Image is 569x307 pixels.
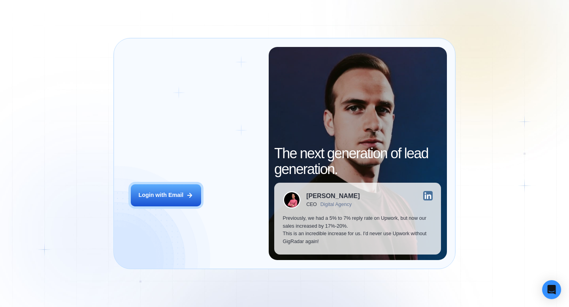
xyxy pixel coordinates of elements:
[274,146,441,177] h2: The next generation of lead generation.
[320,202,352,207] div: Digital Agency
[542,280,561,299] div: Open Intercom Messenger
[283,215,433,246] p: Previously, we had a 5% to 7% reply rate on Upwork, but now our sales increased by 17%-20%. This ...
[138,191,183,199] div: Login with Email
[306,193,360,199] div: [PERSON_NAME]
[306,202,317,207] div: CEO
[131,184,201,206] button: Login with Email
